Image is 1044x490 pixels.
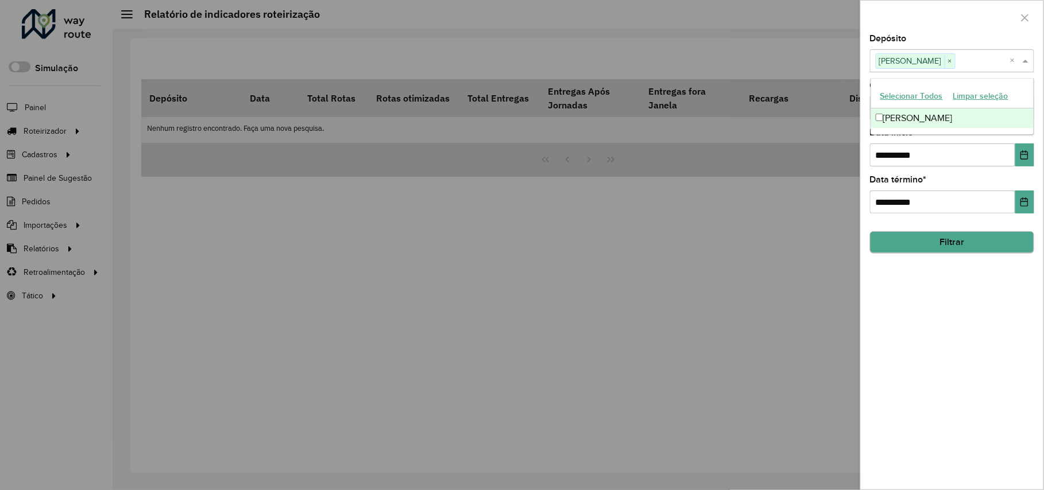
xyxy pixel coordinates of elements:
span: Clear all [1010,54,1020,68]
label: Data início [870,126,917,139]
span: × [945,55,955,68]
label: Data término [870,173,927,186]
button: Selecionar Todos [875,87,948,105]
button: Choose Date [1015,143,1034,166]
label: Grupo de Depósito [870,79,947,92]
label: Depósito [870,32,907,45]
button: Filtrar [870,231,1034,253]
button: Choose Date [1015,190,1034,213]
span: [PERSON_NAME] [876,54,945,68]
ng-dropdown-panel: Options list [871,78,1034,135]
button: Limpar seleção [948,87,1014,105]
div: [PERSON_NAME] [871,108,1034,128]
